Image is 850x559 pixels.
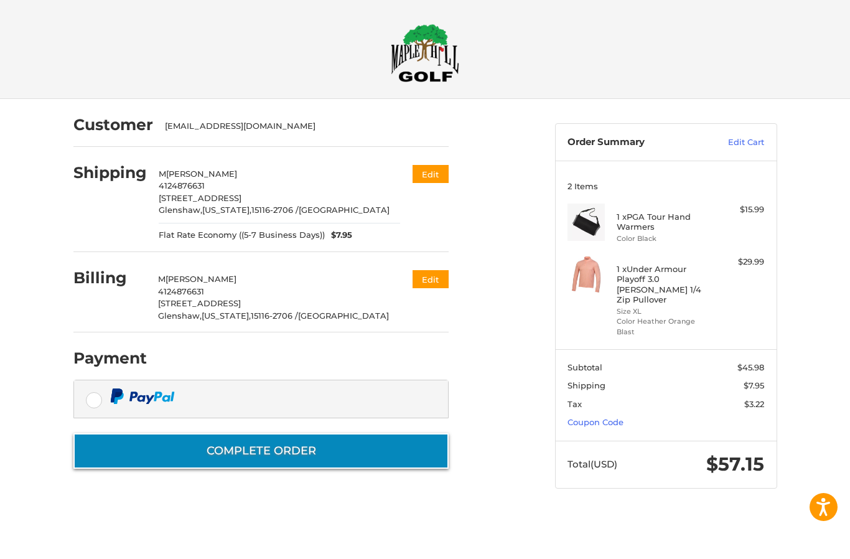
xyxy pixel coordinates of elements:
[159,194,241,204] span: [STREET_ADDRESS]
[298,311,389,321] span: [GEOGRAPHIC_DATA]
[159,230,325,242] span: Flat Rate Economy ((5-7 Business Days))
[165,121,436,133] div: [EMAIL_ADDRESS][DOMAIN_NAME]
[202,311,251,321] span: [US_STATE],
[567,459,617,471] span: Total (USD)
[158,299,241,309] span: [STREET_ADDRESS]
[251,311,298,321] span: 15116-2706 /
[567,182,764,192] h3: 2 Items
[299,205,390,215] span: [GEOGRAPHIC_DATA]
[158,287,204,297] span: 4124876631
[73,349,147,369] h2: Payment
[73,116,153,135] h2: Customer
[567,400,582,410] span: Tax
[617,265,712,305] h4: 1 x Under Armour Playoff 3.0 [PERSON_NAME] 1/4 Zip Pullover
[158,311,202,321] span: Glenshaw,
[567,418,623,428] a: Coupon Code
[617,234,712,245] li: Color Black
[325,230,352,242] span: $7.95
[715,256,764,269] div: $29.99
[744,381,764,391] span: $7.95
[251,205,299,215] span: 15116-2706 /
[413,271,449,289] button: Edit
[110,389,175,405] img: PayPal icon
[166,275,236,284] span: [PERSON_NAME]
[158,275,166,284] span: M
[617,307,712,317] li: Size XL
[73,269,146,288] h2: Billing
[202,205,251,215] span: [US_STATE],
[73,434,449,469] button: Complete order
[159,205,202,215] span: Glenshaw,
[159,169,166,179] span: M
[159,181,205,191] span: 4124876631
[567,137,701,149] h3: Order Summary
[701,137,764,149] a: Edit Cart
[567,363,602,373] span: Subtotal
[413,166,449,184] button: Edit
[706,453,764,476] span: $57.15
[715,204,764,217] div: $15.99
[166,169,237,179] span: [PERSON_NAME]
[567,381,605,391] span: Shipping
[737,363,764,373] span: $45.98
[617,317,712,337] li: Color Heather Orange Blast
[617,212,712,233] h4: 1 x PGA Tour Hand Warmers
[744,400,764,410] span: $3.22
[391,24,459,83] img: Maple Hill Golf
[73,164,147,183] h2: Shipping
